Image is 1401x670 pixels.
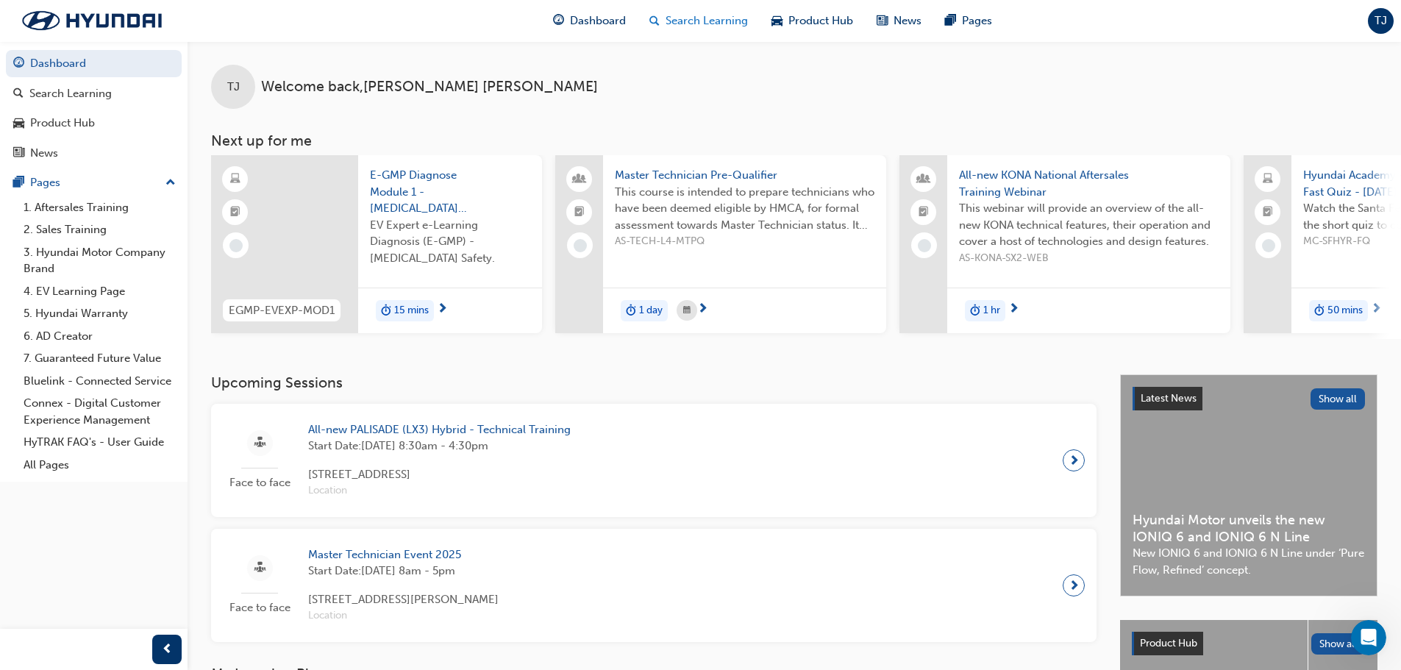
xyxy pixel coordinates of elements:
span: next-icon [1069,450,1080,471]
span: Search Learning [666,13,748,29]
h3: Upcoming Sessions [211,374,1097,391]
button: Show all [1311,388,1366,410]
a: search-iconSearch Learning [638,6,760,36]
span: news-icon [877,12,888,30]
span: All-new PALISADE (LX3) Hybrid - Technical Training [308,421,571,438]
a: 3. Hyundai Motor Company Brand [18,241,182,280]
a: All Pages [18,454,182,477]
span: booktick-icon [230,203,240,222]
span: search-icon [649,12,660,30]
h3: Next up for me [188,132,1401,149]
span: prev-icon [162,641,173,659]
a: Face to faceAll-new PALISADE (LX3) Hybrid - Technical TrainingStart Date:[DATE] 8:30am - 4:30pm[S... [223,416,1085,505]
span: learningRecordVerb_NONE-icon [1262,239,1275,252]
a: 2. Sales Training [18,218,182,241]
span: New IONIQ 6 and IONIQ 6 N Line under ‘Pure Flow, Refined’ concept. [1133,545,1365,578]
a: car-iconProduct Hub [760,6,865,36]
span: search-icon [13,88,24,101]
span: up-icon [165,174,176,193]
span: pages-icon [945,12,956,30]
div: Pages [30,174,60,191]
button: Pages [6,169,182,196]
span: TJ [227,79,240,96]
span: Start Date: [DATE] 8:30am - 4:30pm [308,438,571,455]
span: booktick-icon [1263,203,1273,222]
span: Product Hub [788,13,853,29]
span: next-icon [1008,303,1019,316]
span: 1 day [639,302,663,319]
span: sessionType_FACE_TO_FACE-icon [254,559,265,577]
span: Master Technician Pre-Qualifier [615,167,874,184]
span: All-new KONA National Aftersales Training Webinar [959,167,1219,200]
span: booktick-icon [574,203,585,222]
img: Trak [7,5,177,36]
span: AS-KONA-SX2-WEB [959,250,1219,267]
div: News [30,145,58,162]
span: car-icon [771,12,783,30]
span: next-icon [1371,303,1382,316]
span: pages-icon [13,177,24,190]
span: learningResourceType_ELEARNING-icon [230,170,240,189]
span: learningRecordVerb_NONE-icon [229,239,243,252]
button: Show all [1311,633,1366,655]
span: E-GMP Diagnose Module 1 - [MEDICAL_DATA] Safety [370,167,530,217]
span: duration-icon [1314,302,1325,321]
span: EGMP-EVEXP-MOD1 [229,302,335,319]
span: Face to face [223,599,296,616]
span: Product Hub [1140,637,1197,649]
a: 7. Guaranteed Future Value [18,347,182,370]
span: guage-icon [553,12,564,30]
iframe: Intercom live chat [1351,620,1386,655]
button: DashboardSearch LearningProduct HubNews [6,47,182,169]
a: 5. Hyundai Warranty [18,302,182,325]
span: This webinar will provide an overview of the all-new KONA technical features, their operation and... [959,200,1219,250]
span: Location [308,607,499,624]
span: Dashboard [570,13,626,29]
span: next-icon [1069,575,1080,596]
span: News [894,13,921,29]
a: News [6,140,182,167]
span: TJ [1375,13,1387,29]
span: Start Date: [DATE] 8am - 5pm [308,563,499,580]
span: Latest News [1141,392,1197,405]
span: sessionType_FACE_TO_FACE-icon [254,434,265,452]
a: Latest NewsShow all [1133,387,1365,410]
span: duration-icon [970,302,980,321]
span: Pages [962,13,992,29]
span: news-icon [13,147,24,160]
span: next-icon [437,303,448,316]
span: AS-TECH-L4-MTPQ [615,233,874,250]
span: guage-icon [13,57,24,71]
span: Master Technician Event 2025 [308,546,499,563]
span: learningRecordVerb_NONE-icon [918,239,931,252]
span: duration-icon [381,302,391,321]
a: Face to faceMaster Technician Event 2025Start Date:[DATE] 8am - 5pm[STREET_ADDRESS][PERSON_NAME]L... [223,541,1085,630]
a: Master Technician Pre-QualifierThis course is intended to prepare technicians who have been deeme... [555,155,886,333]
span: Location [308,482,571,499]
span: next-icon [697,303,708,316]
span: This course is intended to prepare technicians who have been deemed eligible by HMCA, for formal ... [615,184,874,234]
span: learningRecordVerb_NONE-icon [574,239,587,252]
a: 6. AD Creator [18,325,182,348]
span: people-icon [919,170,929,189]
span: Hyundai Motor unveils the new IONIQ 6 and IONIQ 6 N Line [1133,512,1365,545]
span: Welcome back , [PERSON_NAME] [PERSON_NAME] [261,79,598,96]
a: pages-iconPages [933,6,1004,36]
a: Dashboard [6,50,182,77]
a: EGMP-EVEXP-MOD1E-GMP Diagnose Module 1 - [MEDICAL_DATA] SafetyEV Expert e-Learning Diagnosis (E-G... [211,155,542,333]
a: Latest NewsShow allHyundai Motor unveils the new IONIQ 6 and IONIQ 6 N LineNew IONIQ 6 and IONIQ ... [1120,374,1377,596]
span: calendar-icon [683,302,691,320]
a: Bluelink - Connected Service [18,370,182,393]
span: [STREET_ADDRESS][PERSON_NAME] [308,591,499,608]
a: 4. EV Learning Page [18,280,182,303]
button: TJ [1368,8,1394,34]
span: duration-icon [626,302,636,321]
span: 50 mins [1327,302,1363,319]
span: people-icon [574,170,585,189]
span: 15 mins [394,302,429,319]
a: news-iconNews [865,6,933,36]
span: car-icon [13,117,24,130]
a: Search Learning [6,80,182,107]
